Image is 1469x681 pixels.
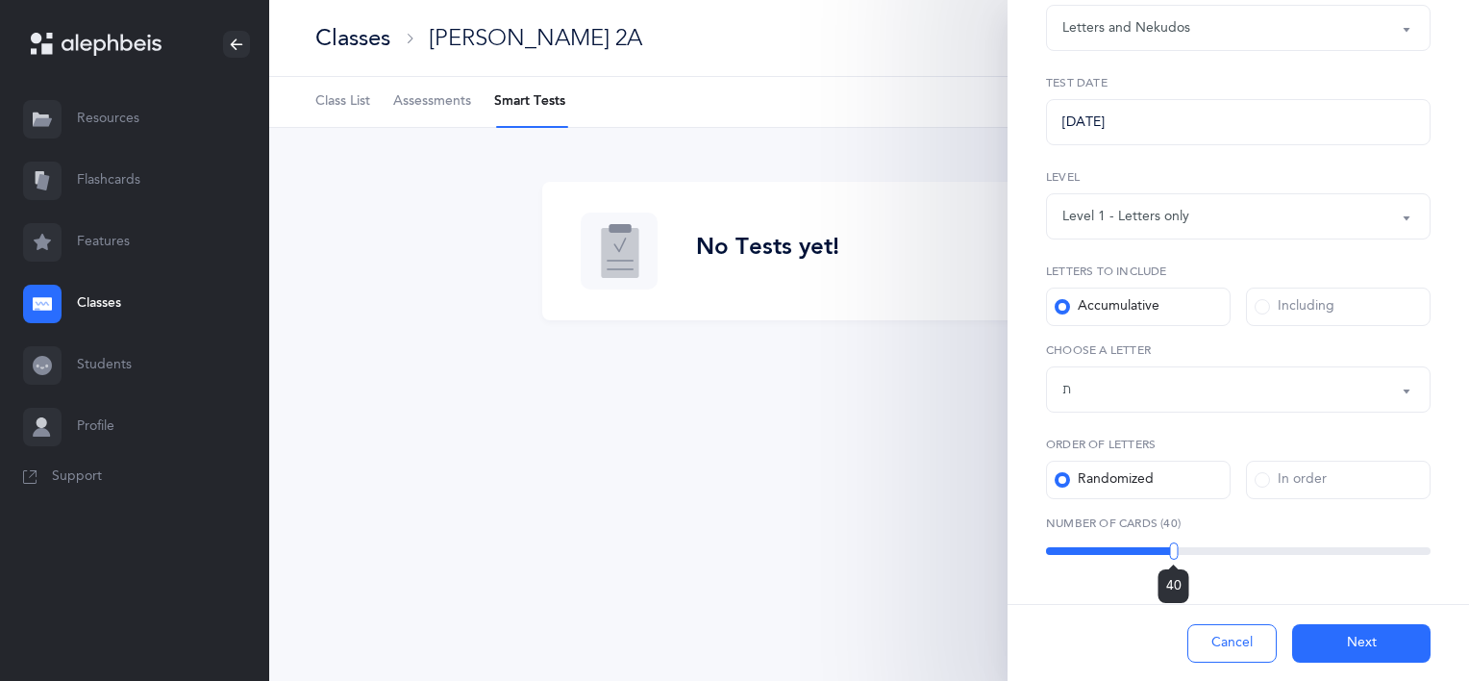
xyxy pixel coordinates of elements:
div: Letters and Nekudos [1062,18,1190,38]
div: Including [1255,297,1334,316]
label: Letters to include [1046,263,1431,280]
button: ת [1046,366,1431,413]
label: Level [1046,168,1431,186]
button: Level 1 - Letters only [1046,193,1431,240]
div: Level 1 - Letters only [1062,207,1189,227]
span: Support [52,467,102,487]
button: Next [1292,624,1431,663]
span: 40 [1166,578,1182,593]
label: Order of letters [1046,436,1431,453]
div: In order [1255,470,1327,490]
button: Cancel [1187,624,1277,663]
div: ת [1062,380,1071,400]
h3: No Tests yet! [696,234,839,262]
div: Accumulative [1055,297,1159,316]
label: Test Date [1046,74,1431,91]
div: [PERSON_NAME] 2A [429,22,642,54]
div: Randomized [1055,470,1154,490]
span: Class List [315,92,370,112]
label: Choose a letter [1046,341,1431,359]
label: Number of Cards (40) [1046,515,1431,532]
div: Classes [315,22,390,54]
button: Letters and Nekudos [1046,5,1431,51]
iframe: Drift Widget Chat Controller [1373,585,1446,658]
span: Assessments [393,92,471,112]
